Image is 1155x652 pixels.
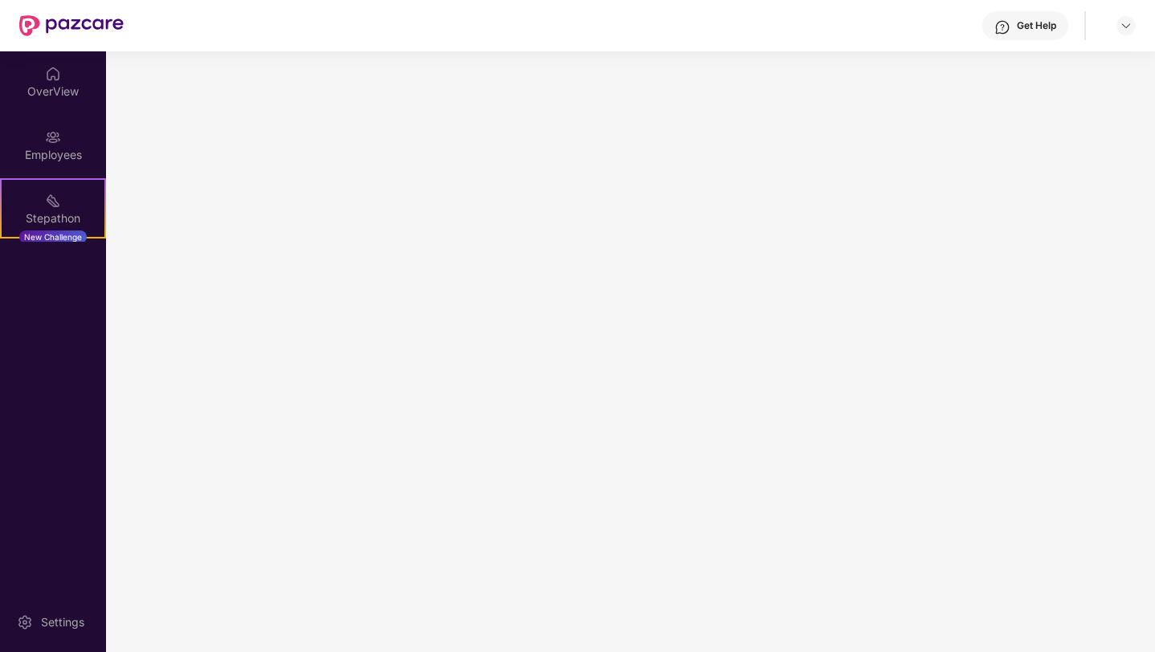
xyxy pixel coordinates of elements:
[19,15,124,36] img: New Pazcare Logo
[1017,19,1056,32] div: Get Help
[45,129,61,145] img: svg+xml;base64,PHN2ZyBpZD0iRW1wbG95ZWVzIiB4bWxucz0iaHR0cDovL3d3dy53My5vcmcvMjAwMC9zdmciIHdpZHRoPS...
[19,230,87,243] div: New Challenge
[994,19,1010,35] img: svg+xml;base64,PHN2ZyBpZD0iSGVscC0zMngzMiIgeG1sbnM9Imh0dHA6Ly93d3cudzMub3JnLzIwMDAvc3ZnIiB3aWR0aD...
[1120,19,1133,32] img: svg+xml;base64,PHN2ZyBpZD0iRHJvcGRvd24tMzJ4MzIiIHhtbG5zPSJodHRwOi8vd3d3LnczLm9yZy8yMDAwL3N2ZyIgd2...
[45,66,61,82] img: svg+xml;base64,PHN2ZyBpZD0iSG9tZSIgeG1sbnM9Imh0dHA6Ly93d3cudzMub3JnLzIwMDAvc3ZnIiB3aWR0aD0iMjAiIG...
[2,210,104,226] div: Stepathon
[36,614,89,630] div: Settings
[17,614,33,630] img: svg+xml;base64,PHN2ZyBpZD0iU2V0dGluZy0yMHgyMCIgeG1sbnM9Imh0dHA6Ly93d3cudzMub3JnLzIwMDAvc3ZnIiB3aW...
[45,193,61,209] img: svg+xml;base64,PHN2ZyB4bWxucz0iaHR0cDovL3d3dy53My5vcmcvMjAwMC9zdmciIHdpZHRoPSIyMSIgaGVpZ2h0PSIyMC...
